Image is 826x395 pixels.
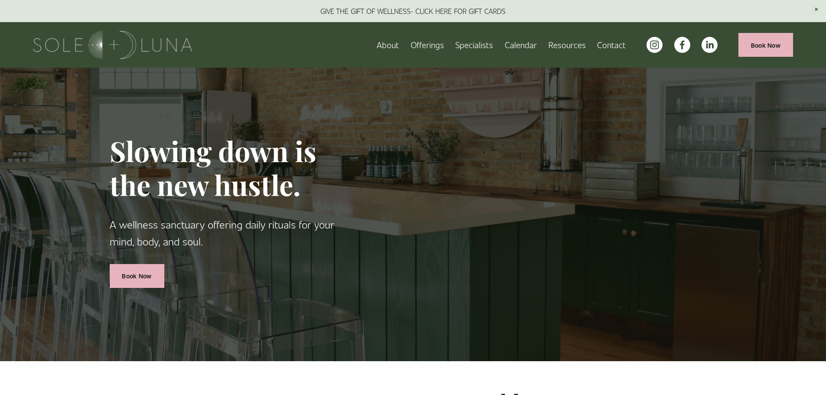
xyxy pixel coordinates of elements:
p: A wellness sanctuary offering daily rituals for your mind, body, and soul. [110,216,360,249]
a: Calendar [505,37,537,52]
h1: Slowing down is the new hustle. [110,134,360,202]
a: Specialists [455,37,493,52]
a: instagram-unauth [646,37,663,53]
img: Sole + Luna [33,31,192,59]
a: LinkedIn [702,37,718,53]
span: Resources [548,38,586,52]
a: About [377,37,399,52]
a: folder dropdown [411,37,444,52]
a: Contact [597,37,626,52]
a: Book Now [738,33,793,57]
span: Offerings [411,38,444,52]
a: Book Now [110,264,164,288]
a: facebook-unauth [674,37,690,53]
a: folder dropdown [548,37,586,52]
